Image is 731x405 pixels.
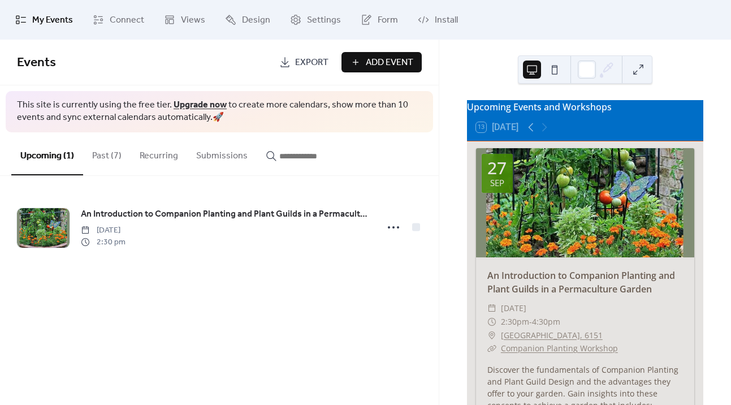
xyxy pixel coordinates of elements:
[17,99,422,124] span: This site is currently using the free tier. to create more calendars, show more than 10 events an...
[155,5,214,35] a: Views
[242,14,270,27] span: Design
[32,14,73,27] span: My Events
[341,52,422,72] button: Add Event
[352,5,406,35] a: Form
[366,56,413,70] span: Add Event
[532,315,560,329] span: 4:30pm
[282,5,349,35] a: Settings
[307,14,341,27] span: Settings
[487,315,496,329] div: ​
[501,301,526,315] span: [DATE]
[501,343,618,354] a: Companion Planting Workshop
[501,329,603,342] a: [GEOGRAPHIC_DATA], 6151
[295,56,328,70] span: Export
[11,132,83,175] button: Upcoming (1)
[81,207,370,222] a: An Introduction to Companion Planting and Plant Guilds in a Permaculture Garden
[181,14,205,27] span: Views
[7,5,81,35] a: My Events
[81,208,370,221] span: An Introduction to Companion Planting and Plant Guilds in a Permaculture Garden
[81,225,126,236] span: [DATE]
[131,132,187,174] button: Recurring
[487,329,496,342] div: ​
[174,96,227,114] a: Upgrade now
[487,301,496,315] div: ​
[409,5,466,35] a: Install
[487,160,507,176] div: 27
[435,14,458,27] span: Install
[490,179,504,187] div: Sep
[217,5,279,35] a: Design
[110,14,144,27] span: Connect
[378,14,398,27] span: Form
[81,236,126,248] span: 2:30 pm
[187,132,257,174] button: Submissions
[501,315,529,329] span: 2:30pm
[467,100,703,114] div: Upcoming Events and Workshops
[17,50,56,75] span: Events
[487,269,675,295] a: An Introduction to Companion Planting and Plant Guilds in a Permaculture Garden
[529,315,532,329] span: -
[271,52,337,72] a: Export
[84,5,153,35] a: Connect
[487,342,496,355] div: ​
[83,132,131,174] button: Past (7)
